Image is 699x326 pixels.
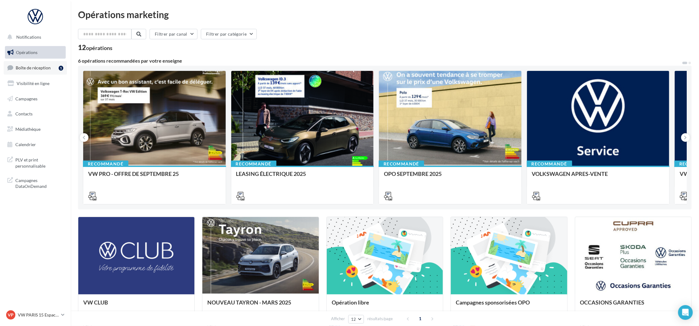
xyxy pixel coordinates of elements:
[4,31,64,44] button: Notifications
[348,315,364,324] button: 12
[59,66,63,71] div: 1
[416,314,425,324] span: 1
[88,171,221,183] div: VW PRO - OFFRE DE SEPTEMBRE 25
[5,309,66,321] a: VP VW PARIS 15 Espace Suffren
[83,161,128,167] div: Recommandé
[15,111,33,116] span: Contacts
[4,61,67,74] a: Boîte de réception1
[456,299,562,312] div: Campagnes sponsorisées OPO
[15,176,63,189] span: Campagnes DataOnDemand
[384,171,517,183] div: OPO SEPTEMBRE 2025
[16,34,41,40] span: Notifications
[16,65,51,70] span: Boîte de réception
[17,81,49,86] span: Visibilité en ligne
[207,299,314,312] div: NOUVEAU TAYRON - MARS 2025
[580,299,686,312] div: OCCASIONS GARANTIES
[150,29,197,39] button: Filtrer par canal
[83,299,189,312] div: VW CLUB
[236,171,369,183] div: LEASING ÉLECTRIQUE 2025
[15,126,41,132] span: Médiathèque
[78,44,112,51] div: 12
[4,92,67,105] a: Campagnes
[367,316,393,322] span: résultats/page
[15,142,36,147] span: Calendrier
[18,312,59,318] p: VW PARIS 15 Espace Suffren
[4,107,67,120] a: Contacts
[532,171,665,183] div: VOLKSWAGEN APRES-VENTE
[379,161,424,167] div: Recommandé
[78,10,692,19] div: Opérations marketing
[8,312,14,318] span: VP
[16,50,37,55] span: Opérations
[86,45,112,51] div: opérations
[527,161,572,167] div: Recommandé
[678,305,693,320] div: Open Intercom Messenger
[4,153,67,171] a: PLV et print personnalisable
[331,316,345,322] span: Afficher
[231,161,276,167] div: Recommandé
[78,58,682,63] div: 6 opérations recommandées par votre enseigne
[15,156,63,169] span: PLV et print personnalisable
[332,299,438,312] div: Opération libre
[201,29,257,39] button: Filtrer par catégorie
[351,317,356,322] span: 12
[4,174,67,192] a: Campagnes DataOnDemand
[15,96,37,101] span: Campagnes
[4,138,67,151] a: Calendrier
[4,123,67,136] a: Médiathèque
[4,46,67,59] a: Opérations
[4,77,67,90] a: Visibilité en ligne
